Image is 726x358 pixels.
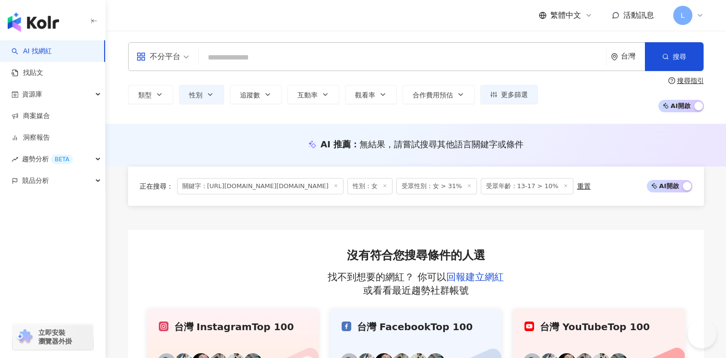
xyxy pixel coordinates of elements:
span: 資源庫 [22,84,42,105]
span: 類型 [138,91,152,99]
div: 台灣 Facebook Top 100 [342,320,490,334]
button: 更多篩選 [480,85,538,104]
div: 台灣 [621,52,645,60]
span: question-circle [668,77,675,84]
span: appstore [136,52,146,61]
span: 趨勢分析 [22,148,73,170]
div: 搜尋指引 [677,77,704,84]
span: 性別：女 [347,178,393,194]
span: 更多篩選 [501,91,528,98]
span: 無結果，請嘗試搜尋其他語言關鍵字或條件 [359,139,524,149]
img: chrome extension [15,329,34,345]
div: AI 推薦 ： [321,138,524,150]
span: L [681,10,685,21]
a: searchAI 找網紅 [12,47,52,56]
div: 不分平台 [136,49,180,64]
div: 重置 [577,182,591,190]
span: 合作費用預估 [413,91,453,99]
span: 立即安裝 瀏覽器外掛 [38,328,72,346]
span: 受眾年齡：13-17 > 10% [481,178,573,194]
p: 找不到想要的網紅？ 你可以 或看看最近趨勢社群帳號 [326,270,506,297]
span: 活動訊息 [623,11,654,20]
span: 性別 [189,91,202,99]
span: 關鍵字：[URL][DOMAIN_NAME][DOMAIN_NAME] [177,178,344,194]
span: 觀看率 [355,91,375,99]
button: 互動率 [287,85,339,104]
img: logo [8,12,59,32]
iframe: Help Scout Beacon - Open [688,320,716,348]
button: 觀看率 [345,85,397,104]
button: 性別 [179,85,224,104]
span: 繁體中文 [550,10,581,21]
span: 正在搜尋 ： [140,182,173,190]
span: rise [12,156,18,163]
a: 洞察報告 [12,133,50,143]
div: 台灣 Instagram Top 100 [159,320,307,334]
button: 類型 [128,85,173,104]
span: 互動率 [298,91,318,99]
div: 台灣 YouTube Top 100 [524,320,673,334]
span: 競品分析 [22,170,49,191]
div: BETA [51,155,73,164]
span: 追蹤數 [240,91,260,99]
span: 搜尋 [673,53,686,60]
span: 受眾性別：女 > 31% [396,178,477,194]
a: chrome extension立即安裝 瀏覽器外掛 [12,324,93,350]
button: 追蹤數 [230,85,282,104]
h2: 沒有符合您搜尋條件的人選 [326,249,506,263]
a: 回報建立網紅 [446,271,504,283]
a: 找貼文 [12,68,43,78]
button: 搜尋 [645,42,703,71]
a: 商案媒合 [12,111,50,121]
span: environment [611,53,618,60]
button: 合作費用預估 [403,85,475,104]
